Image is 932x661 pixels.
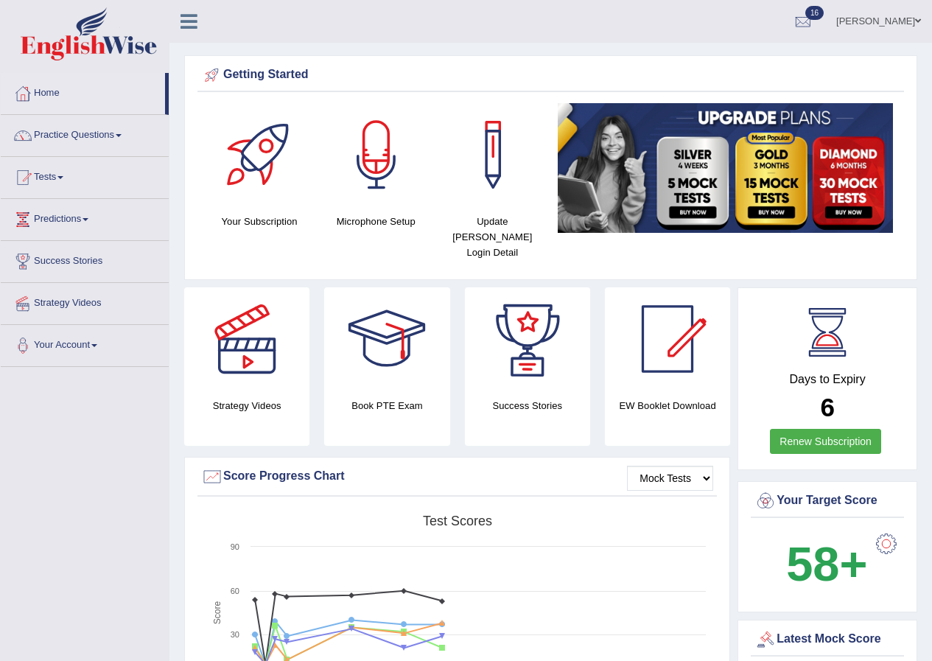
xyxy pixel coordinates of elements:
div: Score Progress Chart [201,466,713,488]
a: Renew Subscription [770,429,881,454]
h4: Success Stories [465,398,590,413]
a: Success Stories [1,241,169,278]
div: Latest Mock Score [754,629,900,651]
a: Tests [1,157,169,194]
h4: Microphone Setup [325,214,427,229]
a: Predictions [1,199,169,236]
h4: Strategy Videos [184,398,309,413]
a: Practice Questions [1,115,169,152]
img: small5.jpg [558,103,893,233]
tspan: Test scores [423,514,492,528]
h4: Your Subscription [209,214,310,229]
a: Strategy Videos [1,283,169,320]
h4: Book PTE Exam [324,398,449,413]
span: 16 [805,6,824,20]
h4: Update [PERSON_NAME] Login Detail [441,214,543,260]
h4: Days to Expiry [754,373,900,386]
div: Getting Started [201,64,900,86]
b: 6 [820,393,834,422]
text: 30 [231,630,239,639]
b: 58+ [786,537,867,591]
a: Home [1,73,165,110]
div: Your Target Score [754,490,900,512]
text: 60 [231,587,239,595]
a: Your Account [1,325,169,362]
text: 90 [231,542,239,551]
tspan: Score [212,601,223,625]
h4: EW Booklet Download [605,398,730,413]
